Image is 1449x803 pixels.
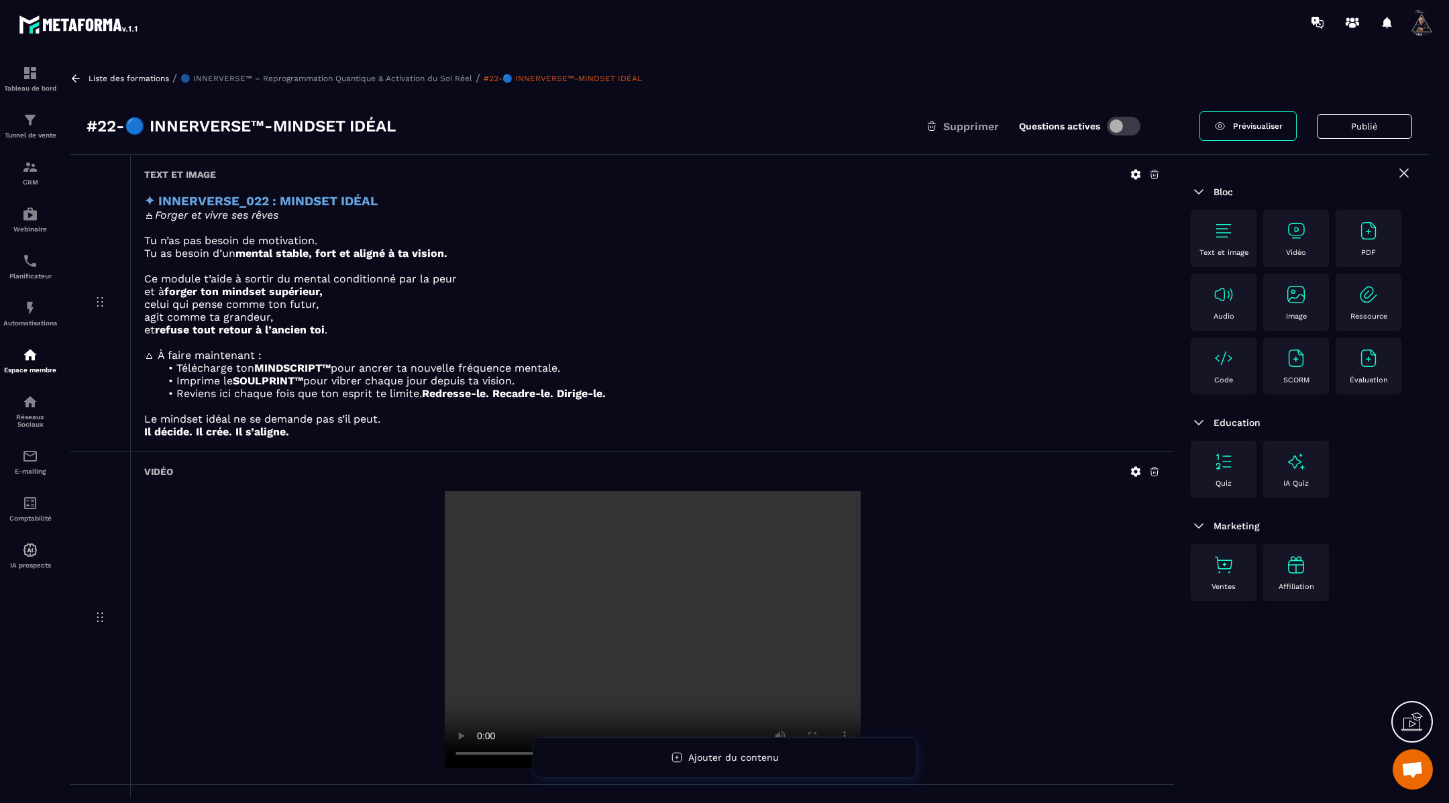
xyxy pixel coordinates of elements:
[3,384,57,438] a: social-networksocial-networkRéseaux Sociaux
[144,285,1161,298] p: et à
[144,209,1161,221] p: 🜁
[22,65,38,81] img: formation
[1213,554,1234,576] img: text-image no-wra
[3,149,57,196] a: formationformationCRM
[144,323,1161,336] p: et .
[22,253,38,269] img: scheduler
[144,298,1161,311] p: celui qui pense comme ton futur,
[1213,347,1234,369] img: text-image no-wra
[254,362,331,374] strong: MINDSCRIPT™
[1191,415,1207,431] img: arrow-down
[1285,554,1307,576] img: text-image
[3,438,57,485] a: emailemailE-mailing
[3,413,57,428] p: Réseaux Sociaux
[3,290,57,337] a: automationsautomationsAutomatisations
[1361,248,1376,257] p: PDF
[1358,284,1379,305] img: text-image no-wra
[1279,582,1314,591] p: Affiliation
[3,515,57,522] p: Comptabilité
[1358,347,1379,369] img: text-image no-wra
[144,466,173,477] h6: Vidéo
[144,194,378,209] strong: ✦ INNERVERSE_022 : MINDSET IDÉAL
[144,311,1161,323] p: agit comme ta grandeur,
[144,349,1161,362] p: 🜂 À faire maintenant :
[1214,521,1260,531] span: Marketing
[1283,479,1309,488] p: IA Quiz
[3,178,57,186] p: CRM
[160,387,1161,400] li: Reviens ici chaque fois que ton esprit te limite.
[144,247,1161,260] p: Tu as besoin d’un
[3,55,57,102] a: formationformationTableau de bord
[1199,248,1248,257] p: Text et image
[1393,749,1433,790] a: Ouvrir le chat
[164,285,323,298] strong: forger ton mindset supérieur,
[3,468,57,475] p: E-mailing
[1350,376,1388,384] p: Évaluation
[3,85,57,92] p: Tableau de bord
[1286,248,1306,257] p: Vidéo
[3,561,57,569] p: IA prospects
[22,448,38,464] img: email
[1214,186,1233,197] span: Bloc
[180,74,472,83] a: 🔵 INNERVERSE™ – Reprogrammation Quantique & Activation du Soi Réel
[1317,114,1412,139] button: Publié
[160,362,1161,374] li: Télécharge ton pour ancrer ta nouvelle fréquence mentale.
[22,112,38,128] img: formation
[155,323,325,336] strong: refuse tout retour à l’ancien toi
[235,247,447,260] strong: mental stable, fort et aligné à ta vision.
[160,374,1161,387] li: Imprime le pour vibrer chaque jour depuis ta vision.
[1285,347,1307,369] img: text-image no-wra
[3,366,57,374] p: Espace membre
[1285,284,1307,305] img: text-image no-wra
[22,159,38,175] img: formation
[1191,184,1207,200] img: arrow-down
[1283,376,1309,384] p: SCORM
[22,495,38,511] img: accountant
[1191,518,1207,534] img: arrow-down
[3,225,57,233] p: Webinaire
[484,74,642,83] a: #22-🔵 INNERVERSE™-MINDSET IDÉAL
[22,347,38,363] img: automations
[1216,479,1232,488] p: Quiz
[172,72,177,85] span: /
[87,115,396,137] h3: #22-🔵 INNERVERSE™-MINDSET IDÉAL
[144,413,1161,425] p: Le mindset idéal ne se demande pas s’il peut.
[3,485,57,532] a: accountantaccountantComptabilité
[3,196,57,243] a: automationsautomationsWebinaire
[1019,121,1100,131] label: Questions actives
[3,272,57,280] p: Planificateur
[1350,312,1387,321] p: Ressource
[19,12,140,36] img: logo
[1212,582,1236,591] p: Ventes
[3,102,57,149] a: formationformationTunnel de vente
[476,72,480,85] span: /
[1285,220,1307,242] img: text-image no-wra
[89,74,169,83] a: Liste des formations
[3,243,57,290] a: schedulerschedulerPlanificateur
[22,394,38,410] img: social-network
[1285,451,1307,472] img: text-image
[1199,111,1297,141] a: Prévisualiser
[144,234,1161,247] p: Tu n’as pas besoin de motivation.
[1213,284,1234,305] img: text-image no-wra
[144,169,216,180] h6: Text et image
[3,131,57,139] p: Tunnel de vente
[155,209,278,221] em: Forger et vivre ses rêves
[1213,451,1234,472] img: text-image no-wra
[22,542,38,558] img: automations
[1214,312,1234,321] p: Audio
[22,206,38,222] img: automations
[3,319,57,327] p: Automatisations
[422,387,606,400] strong: Redresse-le. Recadre-le. Dirige-le.
[3,337,57,384] a: automationsautomationsEspace membre
[688,752,779,763] span: Ajouter du contenu
[943,120,999,133] span: Supprimer
[1214,376,1233,384] p: Code
[144,272,1161,285] p: Ce module t’aide à sortir du mental conditionné par la peur
[1286,312,1307,321] p: Image
[1214,417,1260,428] span: Education
[233,374,303,387] strong: SOULPRINT™
[1233,121,1283,131] span: Prévisualiser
